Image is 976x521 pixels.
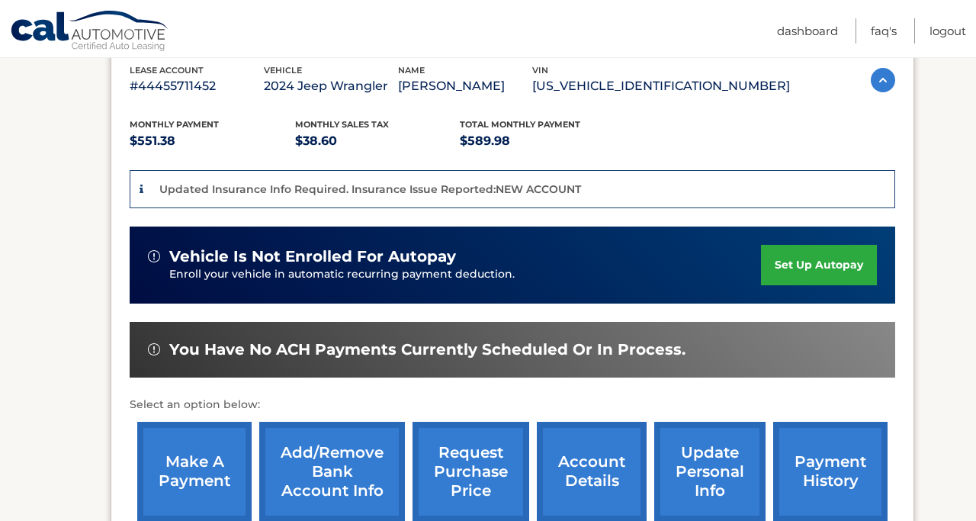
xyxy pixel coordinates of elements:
[398,76,532,97] p: [PERSON_NAME]
[169,247,456,266] span: vehicle is not enrolled for autopay
[130,396,895,414] p: Select an option below:
[159,182,581,196] p: Updated Insurance Info Required. Insurance Issue Reported:NEW ACCOUNT
[295,130,461,152] p: $38.60
[130,65,204,76] span: lease account
[871,68,895,92] img: accordion-active.svg
[761,245,877,285] a: set up autopay
[532,76,790,97] p: [US_VEHICLE_IDENTIFICATION_NUMBER]
[460,119,580,130] span: Total Monthly Payment
[398,65,425,76] span: name
[777,18,838,43] a: Dashboard
[929,18,966,43] a: Logout
[130,130,295,152] p: $551.38
[130,76,264,97] p: #44455711452
[295,119,389,130] span: Monthly sales Tax
[532,65,548,76] span: vin
[10,10,170,54] a: Cal Automotive
[169,266,761,283] p: Enroll your vehicle in automatic recurring payment deduction.
[871,18,897,43] a: FAQ's
[264,76,398,97] p: 2024 Jeep Wrangler
[264,65,302,76] span: vehicle
[148,250,160,262] img: alert-white.svg
[148,343,160,355] img: alert-white.svg
[130,119,219,130] span: Monthly Payment
[169,340,685,359] span: You have no ACH payments currently scheduled or in process.
[460,130,625,152] p: $589.98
